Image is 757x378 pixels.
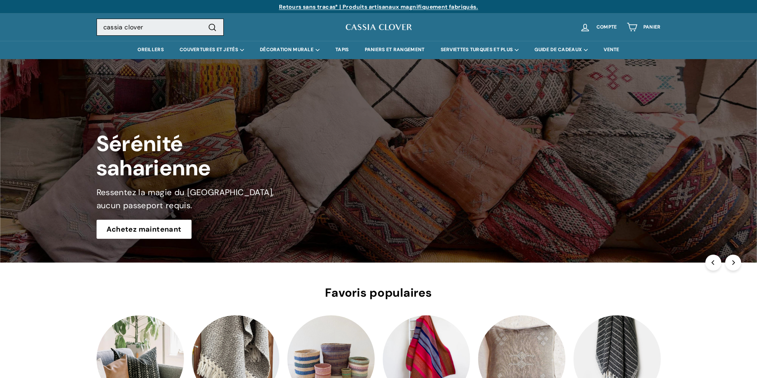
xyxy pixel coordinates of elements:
[252,41,327,59] summary: DÉCORATION MURALE
[534,46,582,53] font: GUIDE DE CADEAUX
[180,46,238,53] font: COUVERTURES ET JETÉS
[325,285,432,300] font: Favoris populaires
[137,46,164,53] font: OREILLERS
[705,255,721,271] button: Précédent
[130,41,172,59] a: OREILLERS
[596,24,617,30] font: Compte
[260,46,314,53] font: DÉCORATION MURALE
[643,24,661,30] font: Panier
[527,41,596,59] summary: GUIDE DE CADEAUX
[604,46,620,53] font: VENTE
[365,46,425,53] font: PANIERS ET RANGEMENT
[335,46,349,53] font: TAPIS
[357,41,433,59] a: PANIERS ET RANGEMENT
[725,255,741,271] button: Suivant
[279,3,478,10] a: Retours sans tracas* | Produits artisanaux magnifiquement fabriqués.
[97,19,224,36] input: Recherche
[433,41,527,59] summary: SERVIETTES TURQUES ET PLUS
[575,15,622,39] a: Compte
[622,15,666,39] a: Panier
[441,46,513,53] font: SERVIETTES TURQUES ET PLUS
[172,41,252,59] summary: COUVERTURES ET JETÉS
[81,41,677,59] div: Primaire
[596,41,627,59] a: VENTE
[327,41,357,59] a: TAPIS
